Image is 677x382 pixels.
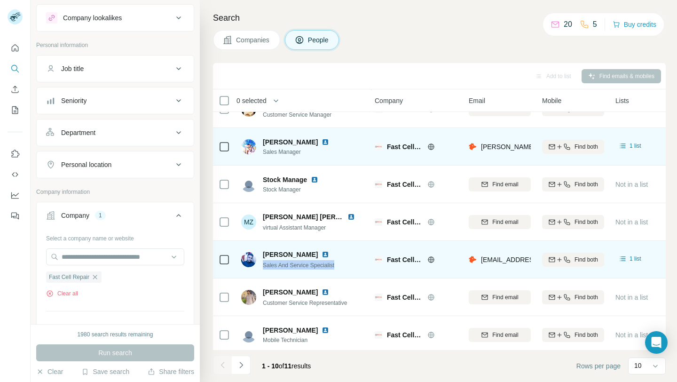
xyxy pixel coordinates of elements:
span: Find both [575,293,598,302]
button: Find both [542,253,604,267]
span: Fast Cell Repair [387,217,423,227]
span: Stock Manager [263,185,330,194]
button: Find both [542,290,604,304]
button: Quick start [8,40,23,56]
span: Companies [236,35,270,45]
button: Company1 [37,204,194,231]
button: Find email [469,177,531,191]
button: Personal location [37,153,194,176]
p: Company information [36,188,194,196]
span: Lists [615,96,629,105]
button: Seniority [37,89,194,112]
span: Not in a list [615,331,648,339]
button: Feedback [8,207,23,224]
div: Select a company name or website [46,231,184,243]
span: Rows per page [576,361,621,371]
img: provider hunter logo [469,142,476,151]
span: [EMAIL_ADDRESS][DOMAIN_NAME] [481,256,592,263]
img: Logo of Fast Cell Repair [375,256,382,263]
span: virtual Assistant Manager [263,224,326,231]
p: 5 [593,19,597,30]
span: Find both [575,218,598,226]
div: MZ [241,215,256,230]
img: LinkedIn logo [311,176,318,183]
span: [PERSON_NAME][EMAIL_ADDRESS][DOMAIN_NAME] [481,143,646,151]
span: 0 selected [236,96,267,105]
span: Stock Manage [263,175,307,184]
span: Customer Service Manager [263,111,331,118]
span: Fast Cell Repair [387,330,423,340]
img: Logo of Fast Cell Repair [375,331,382,339]
button: Find both [542,140,604,154]
span: Not in a list [615,105,648,113]
span: [PERSON_NAME] [263,250,318,259]
span: Not in a list [615,181,648,188]
button: Share filters [148,367,194,376]
span: Find both [575,255,598,264]
button: Save search [81,367,129,376]
span: Find email [492,331,518,339]
button: Clear [36,367,63,376]
button: Find email [469,215,531,229]
span: Find both [575,180,598,189]
span: Find both [575,331,598,339]
span: Email [469,96,485,105]
div: 1980 search results remaining [78,330,153,339]
span: Sales And Service Specialist [263,262,334,269]
span: Fast Cell Repair [387,293,423,302]
span: Fast Cell Repair [387,255,423,264]
button: Company lookalikes [37,7,194,29]
span: Mobile [542,96,561,105]
button: Find both [542,328,604,342]
span: People [308,35,330,45]
span: [PERSON_NAME] [263,287,318,297]
span: Sales Manager [263,148,340,156]
span: Find email [492,293,518,302]
span: Customer Service Representative [263,300,347,306]
button: Find email [469,328,531,342]
button: Navigate to next page [232,356,251,374]
span: [PERSON_NAME] [263,326,318,335]
span: Mobile Technician [263,336,340,344]
img: Avatar [241,139,256,154]
p: 10 [634,361,642,370]
h4: Search [213,11,666,24]
span: [PERSON_NAME] [263,137,318,147]
span: Fast Cell Repair [387,142,423,151]
span: Find email [492,180,518,189]
span: 11 [284,362,292,370]
img: Avatar [241,177,256,192]
span: results [262,362,311,370]
img: LinkedIn logo [322,288,329,296]
div: Company [61,211,89,220]
div: Job title [61,64,84,73]
img: LinkedIn logo [322,138,329,146]
img: Avatar [241,327,256,342]
button: Use Surfe on LinkedIn [8,145,23,162]
button: Find email [469,290,531,304]
span: Not in a list [615,294,648,301]
span: Fast Cell Repair [49,273,89,281]
button: Find both [542,215,604,229]
button: Buy credits [613,18,656,31]
button: Use Surfe API [8,166,23,183]
button: Enrich CSV [8,81,23,98]
img: Logo of Fast Cell Repair [375,143,382,151]
img: Avatar [241,252,256,267]
span: Not in a list [615,218,648,226]
img: LinkedIn logo [322,251,329,258]
span: Find email [492,218,518,226]
img: Avatar [241,290,256,305]
button: Department [37,121,194,144]
p: 20 [564,19,572,30]
span: Company [375,96,403,105]
button: Dashboard [8,187,23,204]
div: Department [61,128,95,137]
span: of [279,362,284,370]
span: 1 list [630,142,641,150]
span: 1 list [630,255,641,263]
span: 1 - 10 [262,362,279,370]
div: Company lookalikes [63,13,122,23]
img: LinkedIn logo [347,213,355,221]
img: provider hunter logo [469,255,476,264]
